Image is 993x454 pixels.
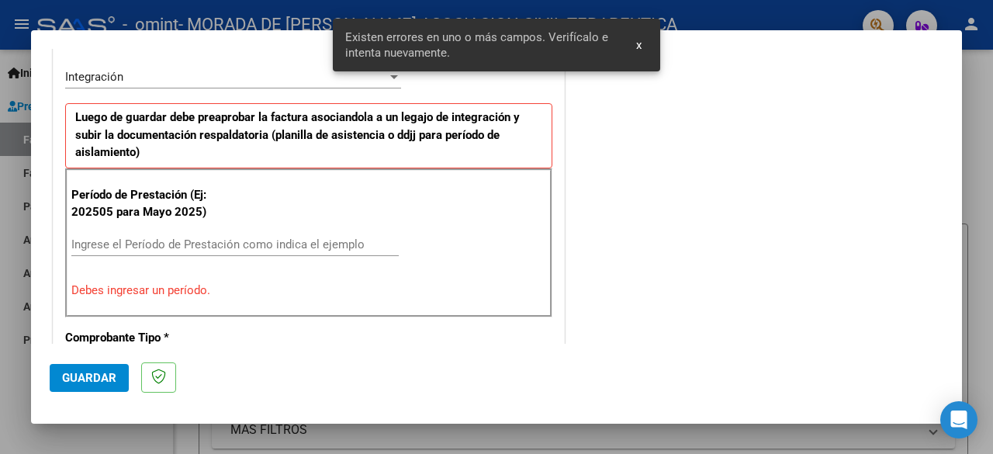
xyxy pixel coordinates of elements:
[71,186,214,221] p: Período de Prestación (Ej: 202505 para Mayo 2025)
[636,38,642,52] span: x
[62,371,116,385] span: Guardar
[624,31,654,59] button: x
[71,282,546,300] p: Debes ingresar un período.
[940,401,977,438] div: Open Intercom Messenger
[75,110,520,159] strong: Luego de guardar debe preaprobar la factura asociandola a un legajo de integración y subir la doc...
[65,70,123,84] span: Integración
[50,364,129,392] button: Guardar
[345,29,618,61] span: Existen errores en uno o más campos. Verifícalo e intenta nuevamente.
[65,329,211,347] p: Comprobante Tipo *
